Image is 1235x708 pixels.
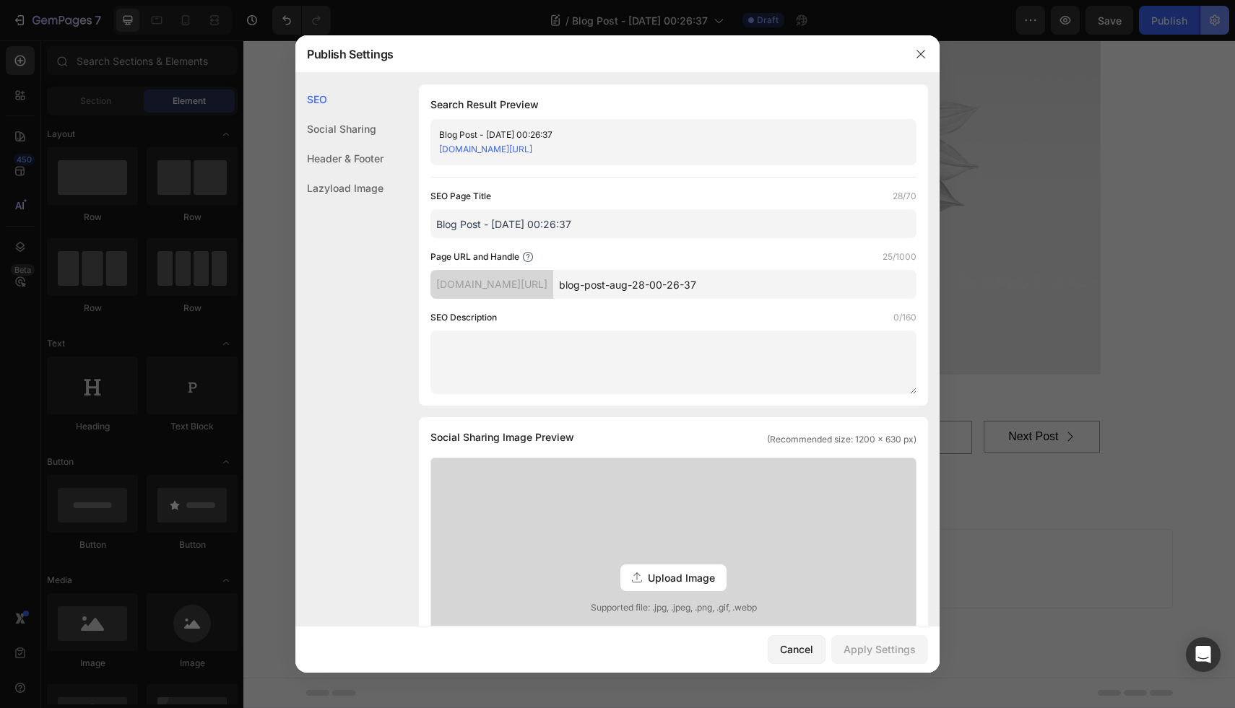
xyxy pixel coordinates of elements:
img: Alt Image [402,387,458,401]
button: Cancel [768,635,825,664]
span: from URL or image [452,531,529,544]
button: Previous Post [135,380,251,412]
span: Upload Image [648,570,715,585]
div: Header & Footer [295,144,383,173]
label: 28/70 [893,189,916,204]
div: [DOMAIN_NAME][URL] [430,270,553,299]
label: SEO Description [430,310,497,325]
label: SEO Page Title [430,189,491,204]
input: Title [430,209,916,238]
p: Share this post [300,388,377,406]
img: Alt Image [559,387,615,401]
div: Generate layout [454,513,529,528]
span: inspired by CRO experts [334,531,433,544]
span: (Recommended size: 1200 x 630 px) [767,433,916,446]
span: then drag & drop elements [549,531,656,544]
div: Previous Post [166,388,238,405]
div: Next Post [765,388,815,405]
img: Alt Image [480,387,536,404]
button: Next Post [740,380,857,412]
label: 0/160 [893,310,916,325]
div: Choose templates [340,513,428,528]
input: Handle [553,270,916,299]
a: [DOMAIN_NAME][URL] [439,144,532,154]
div: Social Sharing [295,114,383,144]
div: Lazyload Image [295,173,383,203]
span: Supported file: .jpg, .jpeg, .png, .gif, .webp [431,601,916,614]
img: Alt Image [638,387,693,404]
div: Add blank section [560,513,648,528]
div: Get it now [246,303,309,323]
button: Apply Settings [831,635,928,664]
div: Apply Settings [844,642,916,657]
label: Page URL and Handle [430,250,519,264]
div: SEO [295,84,383,114]
label: 25/1000 [883,250,916,264]
div: Blog Post - [DATE] 00:26:37 [439,128,884,142]
div: Open Intercom Messenger [1186,637,1221,672]
div: Cancel [780,642,813,657]
div: $0.00 [150,300,196,325]
button: Get it now [212,292,324,333]
span: Social Sharing Image Preview [430,429,574,446]
h1: Search Result Preview [430,96,916,113]
div: Publish Settings [295,35,902,73]
span: Add section [461,481,530,496]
